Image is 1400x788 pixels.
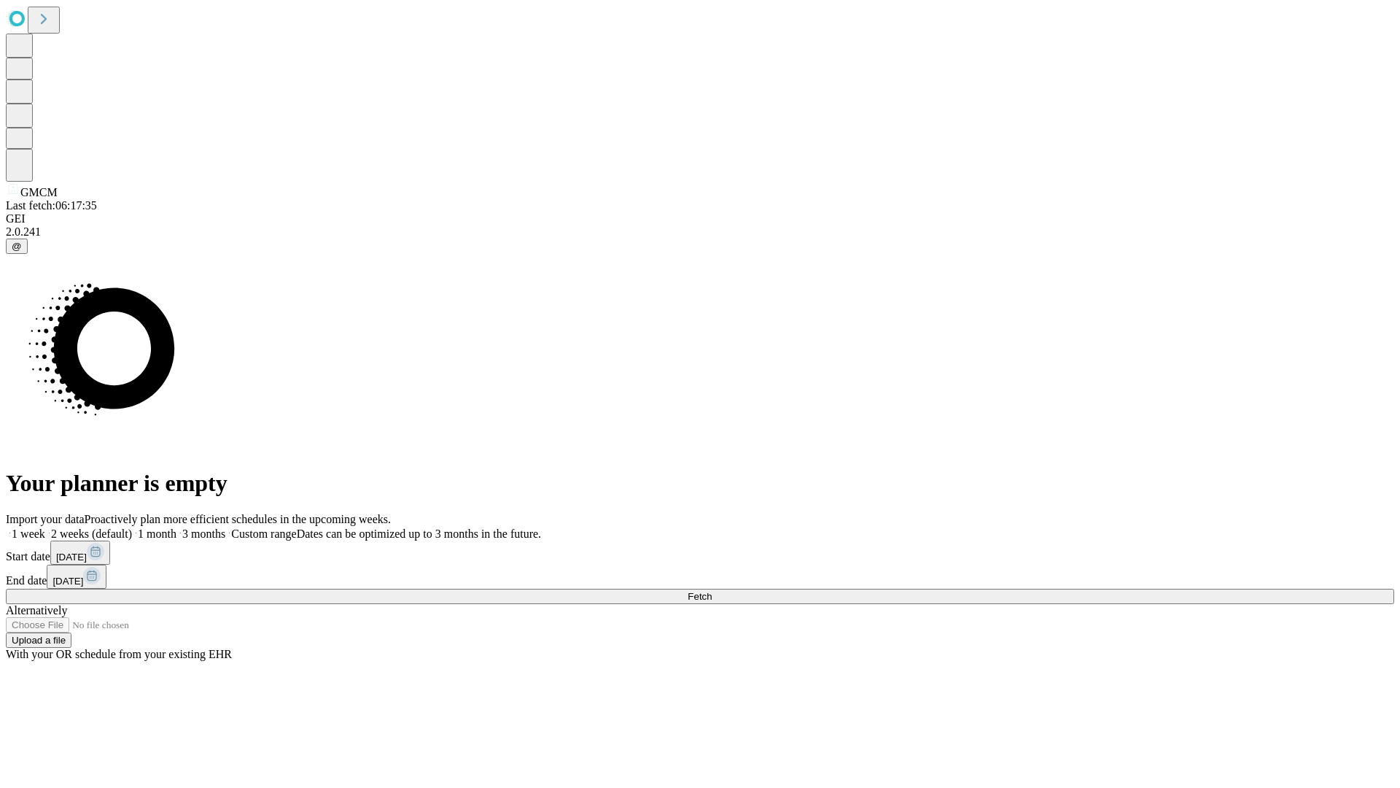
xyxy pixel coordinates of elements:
[297,528,541,540] span: Dates can be optimized up to 3 months in the future.
[6,470,1394,497] h1: Your planner is empty
[6,589,1394,604] button: Fetch
[52,576,83,587] span: [DATE]
[6,648,232,660] span: With your OR schedule from your existing EHR
[6,239,28,254] button: @
[6,225,1394,239] div: 2.0.241
[231,528,296,540] span: Custom range
[6,633,71,648] button: Upload a file
[138,528,176,540] span: 1 month
[6,541,1394,565] div: Start date
[6,513,85,525] span: Import your data
[47,565,106,589] button: [DATE]
[688,591,712,602] span: Fetch
[85,513,391,525] span: Proactively plan more efficient schedules in the upcoming weeks.
[12,241,22,252] span: @
[6,212,1394,225] div: GEI
[6,199,97,212] span: Last fetch: 06:17:35
[182,528,225,540] span: 3 months
[56,552,87,563] span: [DATE]
[20,186,58,198] span: GMCM
[6,565,1394,589] div: End date
[12,528,45,540] span: 1 week
[50,541,110,565] button: [DATE]
[51,528,132,540] span: 2 weeks (default)
[6,604,67,617] span: Alternatively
